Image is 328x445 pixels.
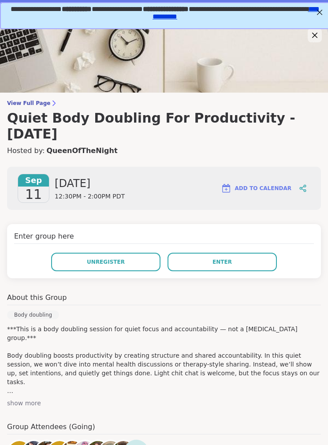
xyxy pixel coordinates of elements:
span: View Full Page [7,100,321,107]
h4: Enter group here [14,231,314,244]
span: 11 [25,187,42,202]
h4: About this Group [7,292,67,303]
div: show more [7,399,321,408]
h4: Hosted by: [7,146,321,156]
span: Sep [18,174,49,187]
h3: Quiet Body Doubling For Productivity - [DATE] [7,110,321,142]
span: [DATE] [55,176,125,191]
a: View Full PageQuiet Body Doubling For Productivity - [DATE] [7,100,321,142]
img: ShareWell Logomark [221,183,231,194]
span: 12:30PM - 2:00PM PDT [55,192,125,201]
div: Body doubling [7,310,59,319]
a: QueenOfTheNight [46,146,117,156]
span: Unregister [87,258,125,266]
p: ***This is a body doubling session for quiet focus and accountability — not a [MEDICAL_DATA] grou... [7,325,321,395]
button: Add to Calendar [217,178,295,199]
span: Enter [212,258,232,266]
button: Unregister [51,253,160,271]
span: Add to Calendar [235,184,291,192]
h4: Group Attendees (Going) [7,422,321,434]
button: Enter [168,253,277,271]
